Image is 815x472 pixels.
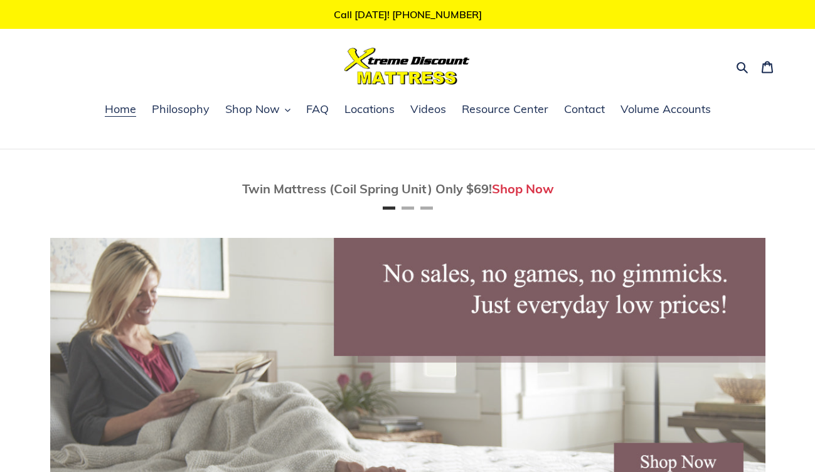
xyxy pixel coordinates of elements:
button: Page 1 [383,206,395,210]
span: Shop Now [225,102,280,117]
span: Home [105,102,136,117]
span: FAQ [306,102,329,117]
a: Philosophy [146,100,216,119]
button: Page 2 [402,206,414,210]
a: Videos [404,100,452,119]
span: Resource Center [462,102,548,117]
span: Philosophy [152,102,210,117]
a: Shop Now [492,181,554,196]
button: Page 3 [420,206,433,210]
a: Contact [558,100,611,119]
a: Resource Center [455,100,555,119]
span: Locations [344,102,395,117]
img: Xtreme Discount Mattress [344,48,470,85]
button: Shop Now [219,100,297,119]
span: Videos [410,102,446,117]
a: Home [99,100,142,119]
a: FAQ [300,100,335,119]
span: Twin Mattress (Coil Spring Unit) Only $69! [242,181,492,196]
span: Contact [564,102,605,117]
a: Locations [338,100,401,119]
span: Volume Accounts [621,102,711,117]
a: Volume Accounts [614,100,717,119]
